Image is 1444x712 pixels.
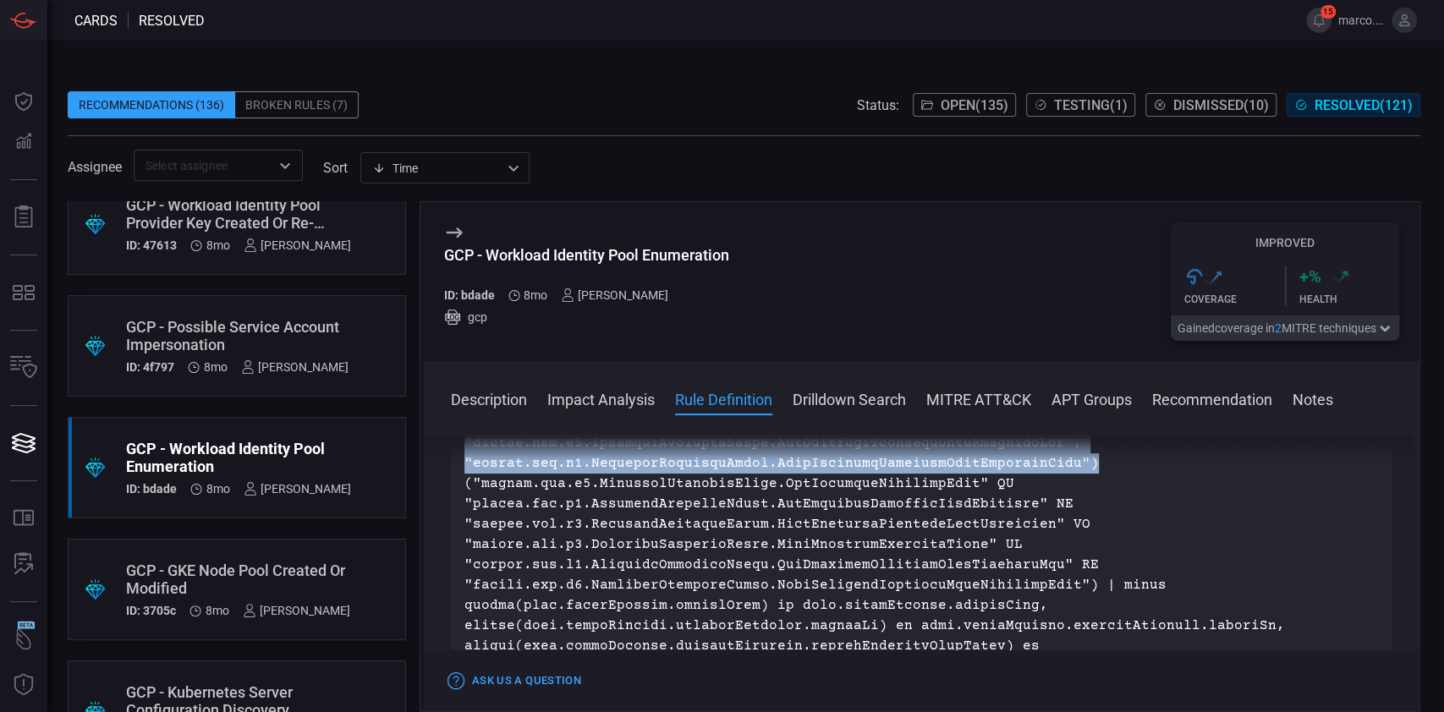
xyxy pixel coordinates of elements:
span: Dec 31, 2024 4:55 AM [206,238,230,252]
span: Open ( 135 ) [941,97,1008,113]
button: Open(135) [913,93,1016,117]
div: GCP - Workload Identity Pool Enumeration [126,440,351,475]
button: Reports [3,197,44,238]
div: [PERSON_NAME] [243,604,350,617]
button: Recommendation [1152,388,1272,408]
span: resolved [139,13,205,29]
span: Assignee [68,159,122,175]
p: lorem=ips dolorsitam CO ("adipis:eli:seddoe:tempo:incid_utlabore","etdolo:mag:aliqua:enima:mini_v... [464,311,1379,697]
button: MITRE - Detection Posture [3,272,44,313]
span: Dismissed ( 10 ) [1173,97,1269,113]
button: Wingman [3,619,44,660]
h5: ID: bdade [444,288,495,302]
div: [PERSON_NAME] [244,238,351,252]
h5: ID: bdade [126,482,177,496]
button: Description [451,388,527,408]
span: Dec 31, 2024 4:55 AM [524,288,547,302]
button: Ask Us a Question [444,668,585,694]
span: Dec 31, 2024 4:55 AM [206,482,230,496]
button: Rule Definition [675,388,772,408]
button: ALERT ANALYSIS [3,544,44,584]
button: Notes [1293,388,1333,408]
button: Impact Analysis [547,388,655,408]
button: Dashboard [3,81,44,122]
button: Detections [3,122,44,162]
div: Health [1299,293,1400,305]
div: Broken Rules (7) [235,91,359,118]
h3: + % [1299,266,1321,287]
span: 15 [1320,5,1336,19]
div: Recommendations (136) [68,91,235,118]
div: [PERSON_NAME] [244,482,351,496]
button: Threat Intelligence [3,665,44,705]
span: 2 [1275,321,1282,335]
span: Cards [74,13,118,29]
button: APT Groups [1051,388,1132,408]
div: [PERSON_NAME] [561,288,668,302]
button: Dismissed(10) [1145,93,1277,117]
button: Cards [3,423,44,463]
div: Time [372,160,502,177]
span: Dec 25, 2024 6:03 AM [206,604,229,617]
div: GCP - Possible Service Account Impersonation [126,318,349,353]
span: Status: [857,97,899,113]
span: Resolved ( 121 ) [1315,97,1413,113]
button: Resolved(121) [1287,93,1420,117]
h5: Improved [1171,236,1399,249]
button: MITRE ATT&CK [926,388,1031,408]
input: Select assignee [139,155,270,176]
button: Testing(1) [1026,93,1135,117]
button: Inventory [3,348,44,388]
div: GCP - GKE Node Pool Created Or Modified [126,561,350,597]
button: Gainedcoverage in2MITRE techniques [1171,315,1399,341]
h5: ID: 3705c [126,604,176,617]
button: Open [273,154,297,178]
div: GCP - Workload Identity Pool Provider Key Created Or Re-Enabled [126,196,351,232]
label: sort [323,160,348,176]
div: GCP - Workload Identity Pool Enumeration [444,246,729,264]
h5: ID: 4f797 [126,360,174,374]
h5: ID: 47613 [126,238,177,252]
div: gcp [444,309,729,326]
span: Dec 31, 2024 4:55 AM [204,360,228,374]
div: [PERSON_NAME] [241,360,349,374]
button: 15 [1306,8,1331,33]
span: Testing ( 1 ) [1054,97,1128,113]
button: Rule Catalog [3,498,44,539]
button: Drilldown Search [793,388,906,408]
div: Coverage [1184,293,1285,305]
span: marco.[PERSON_NAME] [1338,14,1385,27]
